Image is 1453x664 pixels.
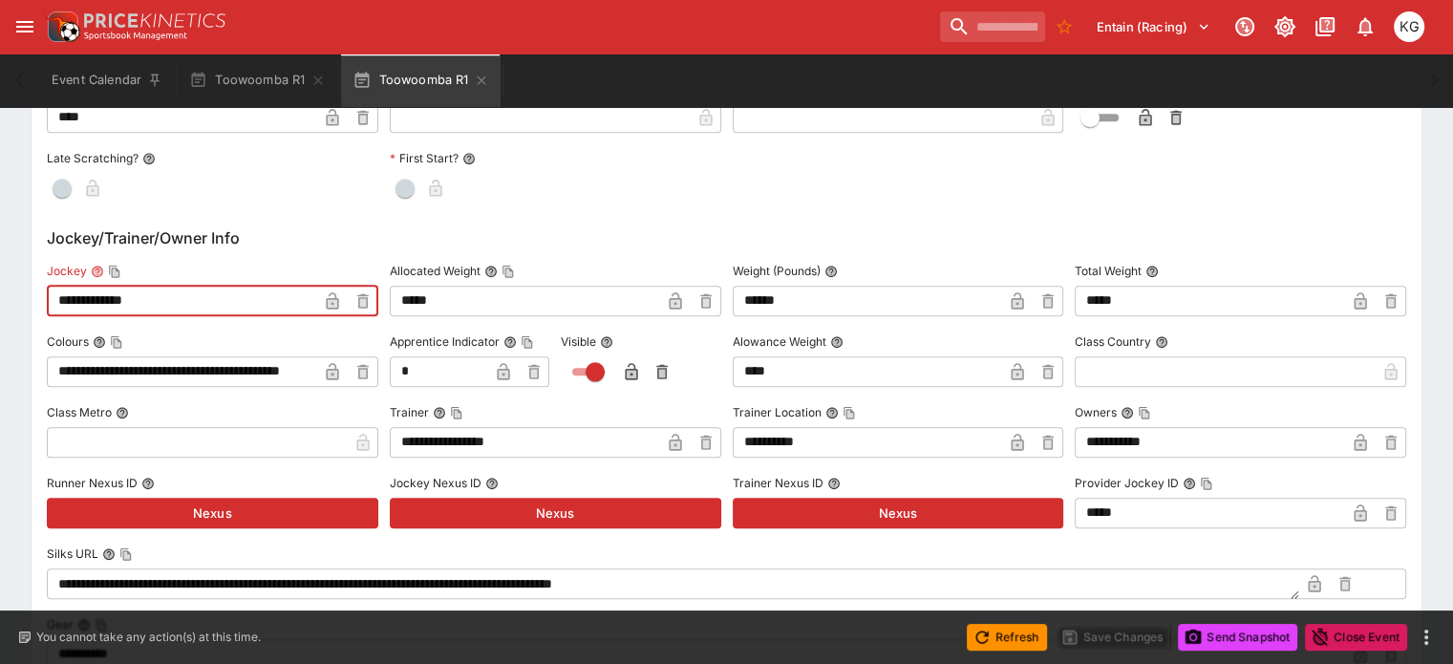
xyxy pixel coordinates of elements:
[830,335,844,349] button: Alowance Weight
[142,152,156,165] button: Late Scratching?
[1183,477,1196,490] button: Provider Jockey IDCopy To Clipboard
[116,406,129,419] button: Class Metro
[47,498,378,528] button: Nexus
[390,498,721,528] button: Nexus
[733,263,821,279] p: Weight (Pounds)
[1075,333,1151,350] p: Class Country
[178,54,337,107] button: Toowoomba R1
[733,333,826,350] p: Alowance Weight
[1178,624,1297,651] button: Send Snapshot
[1308,10,1342,44] button: Documentation
[1075,263,1142,279] p: Total Weight
[433,406,446,419] button: TrainerCopy To Clipboard
[119,547,133,561] button: Copy To Clipboard
[47,404,112,420] p: Class Metro
[47,226,1406,249] h6: Jockey/Trainer/Owner Info
[91,265,104,278] button: JockeyCopy To Clipboard
[484,265,498,278] button: Allocated WeightCopy To Clipboard
[102,547,116,561] button: Silks URLCopy To Clipboard
[502,265,515,278] button: Copy To Clipboard
[40,54,174,107] button: Event Calendar
[1155,335,1168,349] button: Class Country
[47,150,139,166] p: Late Scratching?
[390,150,459,166] p: First Start?
[824,265,838,278] button: Weight (Pounds)
[47,333,89,350] p: Colours
[108,265,121,278] button: Copy To Clipboard
[843,406,856,419] button: Copy To Clipboard
[36,629,261,646] p: You cannot take any action(s) at this time.
[47,475,138,491] p: Runner Nexus ID
[1075,404,1117,420] p: Owners
[1415,626,1438,649] button: more
[1394,11,1424,42] div: Kevin Gutschlag
[1305,624,1407,651] button: Close Event
[733,498,1064,528] button: Nexus
[450,406,463,419] button: Copy To Clipboard
[47,263,87,279] p: Jockey
[600,335,613,349] button: Visible
[1200,477,1213,490] button: Copy To Clipboard
[485,477,499,490] button: Jockey Nexus ID
[1388,6,1430,48] button: Kevin Gutschlag
[561,333,596,350] p: Visible
[1145,265,1159,278] button: Total Weight
[733,404,822,420] p: Trainer Location
[110,335,123,349] button: Copy To Clipboard
[1049,11,1079,42] button: No Bookmarks
[827,477,841,490] button: Trainer Nexus ID
[341,54,501,107] button: Toowoomba R1
[84,13,225,28] img: PriceKinetics
[1228,10,1262,44] button: Connected to PK
[825,406,839,419] button: Trainer LocationCopy To Clipboard
[1268,10,1302,44] button: Toggle light/dark mode
[8,10,42,44] button: open drawer
[1085,11,1222,42] button: Select Tenant
[84,32,187,40] img: Sportsbook Management
[1075,475,1179,491] p: Provider Jockey ID
[390,263,481,279] p: Allocated Weight
[42,8,80,46] img: PriceKinetics Logo
[940,11,1045,42] input: search
[1138,406,1151,419] button: Copy To Clipboard
[390,475,481,491] p: Jockey Nexus ID
[93,335,106,349] button: ColoursCopy To Clipboard
[733,475,823,491] p: Trainer Nexus ID
[47,546,98,562] p: Silks URL
[141,477,155,490] button: Runner Nexus ID
[503,335,517,349] button: Apprentice IndicatorCopy To Clipboard
[390,333,500,350] p: Apprentice Indicator
[1348,10,1382,44] button: Notifications
[390,404,429,420] p: Trainer
[1121,406,1134,419] button: OwnersCopy To Clipboard
[521,335,534,349] button: Copy To Clipboard
[462,152,476,165] button: First Start?
[967,624,1047,651] button: Refresh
